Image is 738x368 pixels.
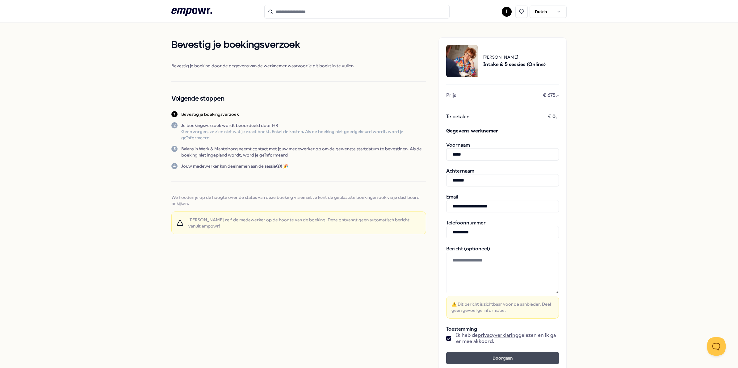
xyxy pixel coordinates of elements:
[478,332,518,338] a: privacyverklaring
[446,194,559,212] div: Email
[181,146,426,158] p: Balans in Werk & Mantelzorg neemt contact met jouw medewerker op om de gewenste startdatum te bev...
[181,122,426,128] p: Je boekingsverzoek wordt beoordeeld door HR
[446,127,559,135] span: Gegevens werknemer
[171,194,426,207] span: We houden je op de hoogte over de status van deze boeking via email. Je kunt de geplaatste boekin...
[483,54,546,61] span: [PERSON_NAME]
[171,63,426,69] span: Bevestig je boeking door de gegevens van de werknemer waarvoor je dit boekt in te vullen
[446,142,559,161] div: Voornaam
[171,163,178,169] div: 4
[171,37,426,53] h1: Bevestig je boekingsverzoek
[543,92,559,98] span: € 675,-
[502,7,512,17] button: I
[171,111,178,117] div: 1
[446,326,559,345] div: Toestemming
[451,301,554,313] span: ⚠️ Dit bericht is zichtbaar voor de aanbieder. Deel geen gevoelige informatie.
[181,163,288,169] p: Jouw medewerker kan deelnemen aan de sessie(s)! 🎉
[264,5,450,19] input: Search for products, categories or subcategories
[171,122,178,128] div: 2
[446,220,559,238] div: Telefoonnummer
[483,61,546,69] span: Intake & 5 sessies (Online)
[181,128,426,141] p: Geen zorgen, ze zien niet wat je exact boekt. Enkel de kosten. Als de boeking niet goedgekeurd wo...
[171,146,178,152] div: 3
[446,352,559,364] button: Doorgaan
[548,114,559,120] span: € 0,-
[446,246,559,319] div: Bericht (optioneel)
[188,217,421,229] span: [PERSON_NAME] zelf de medewerker op de hoogte van de boeking. Deze ontvangt geen automatisch beri...
[707,337,726,356] iframe: Help Scout Beacon - Open
[171,94,426,104] h2: Volgende stappen
[456,332,559,345] span: Ik heb de gelezen en ik ga er mee akkoord.
[446,168,559,186] div: Achternaam
[446,114,470,120] span: Te betalen
[181,111,239,117] p: Bevestig je boekingsverzoek
[446,45,478,77] img: package image
[446,92,456,98] span: Prijs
